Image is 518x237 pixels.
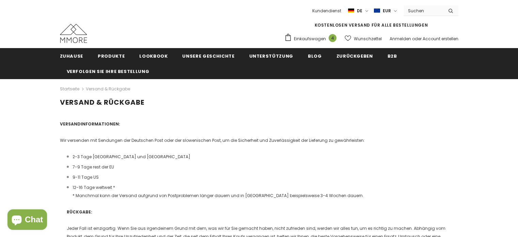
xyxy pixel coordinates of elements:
span: Verfolgen Sie Ihre Bestellung [67,68,150,75]
span: Zurückgeben [336,53,373,59]
span: B2B [388,53,397,59]
a: Zurückgeben [336,48,373,63]
inbox-online-store-chat: Onlineshop-Chat von Shopify [5,209,49,232]
span: Wunschzettel [354,35,382,42]
a: Unsere Geschichte [182,48,234,63]
span: Blog [308,53,322,59]
img: MMORE Cases [60,24,87,43]
span: Versand & Rückgabe [86,85,130,93]
a: B2B [388,48,397,63]
a: Einkaufswagen 4 [284,33,340,44]
strong: VERSANDINFORMATIONEN: [60,121,120,127]
li: 9-11 Tage US [67,173,458,181]
a: Zuhause [60,48,83,63]
a: Unterstützung [249,48,293,63]
a: Anmelden [390,36,411,42]
li: 2-3 Tage [GEOGRAPHIC_DATA] und [GEOGRAPHIC_DATA] [67,153,458,161]
span: Einkaufswagen [294,35,326,42]
a: Account erstellen [423,36,458,42]
a: Blog [308,48,322,63]
span: Produkte [98,53,125,59]
li: 7-9 Tage rest der EU [67,163,458,171]
span: EUR [383,8,391,14]
span: Zuhause [60,53,83,59]
span: Lookbook [139,53,168,59]
span: Unterstützung [249,53,293,59]
span: oder [412,36,422,42]
a: Produkte [98,48,125,63]
img: i-lang-2.png [348,8,354,14]
span: Versand & Rückgabe [60,98,144,107]
a: Lookbook [139,48,168,63]
input: Search Site [404,6,443,16]
span: 4 [329,34,336,42]
a: Wunschzettel [345,33,382,45]
span: de [357,8,362,14]
p: Wir versenden mit Sendungen der Deutschen Post oder der slowenischen Post, um die Sicherheit und ... [60,136,458,145]
a: Verfolgen Sie Ihre Bestellung [67,63,150,79]
p: * Manchmal kann der Versand aufgrund von Postproblemen länger dauern und in [GEOGRAPHIC_DATA] bei... [67,192,458,200]
a: Startseite [60,85,79,93]
span: Unsere Geschichte [182,53,234,59]
span: Kundendienst [312,8,341,14]
strong: RÜCKGABE: [67,209,92,215]
span: KOSTENLOSEN VERSAND FÜR ALLE BESTELLUNGEN [315,22,428,28]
